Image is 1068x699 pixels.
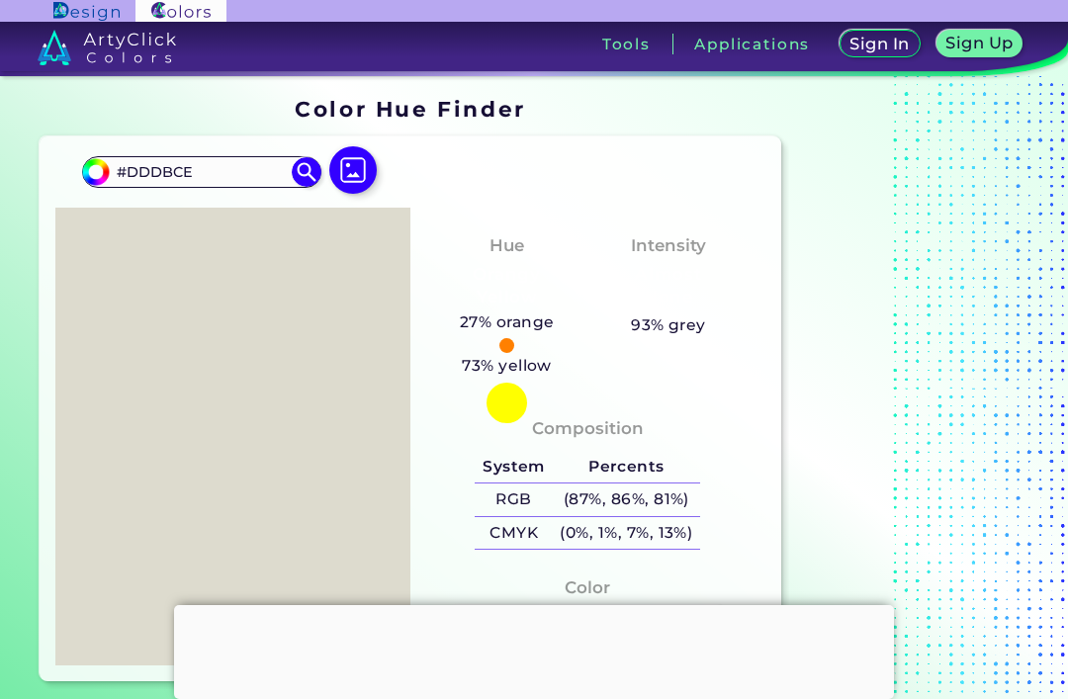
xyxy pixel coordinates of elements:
h5: CMYK [475,517,552,550]
h5: 73% yellow [455,353,560,379]
h5: (87%, 86%, 81%) [553,483,700,516]
h5: Sign In [853,37,907,51]
input: type color.. [110,158,294,185]
h5: 93% grey [631,312,706,338]
img: logo_artyclick_colors_white.svg [38,30,177,65]
h4: Intensity [631,231,706,260]
h3: Orangy Yellow [437,263,577,309]
h1: Color Hue Finder [295,94,525,124]
h3: Applications [694,37,810,51]
h5: RGB [475,483,552,516]
h5: Percents [553,451,700,483]
img: ArtyClick Design logo [53,2,120,21]
img: icon picture [329,146,377,194]
h3: Tools [602,37,651,51]
a: Sign In [844,32,916,56]
h4: Hue [489,231,524,260]
iframe: Advertisement [174,605,894,694]
h5: Sign Up [949,36,1011,50]
h5: (0%, 1%, 7%, 13%) [553,517,700,550]
h5: System [475,451,552,483]
h4: Composition [532,414,644,443]
h5: 27% orange [452,309,562,335]
h3: Almost None [599,263,739,309]
a: Sign Up [940,32,1019,56]
h4: Color [565,573,610,602]
img: icon search [292,157,321,187]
